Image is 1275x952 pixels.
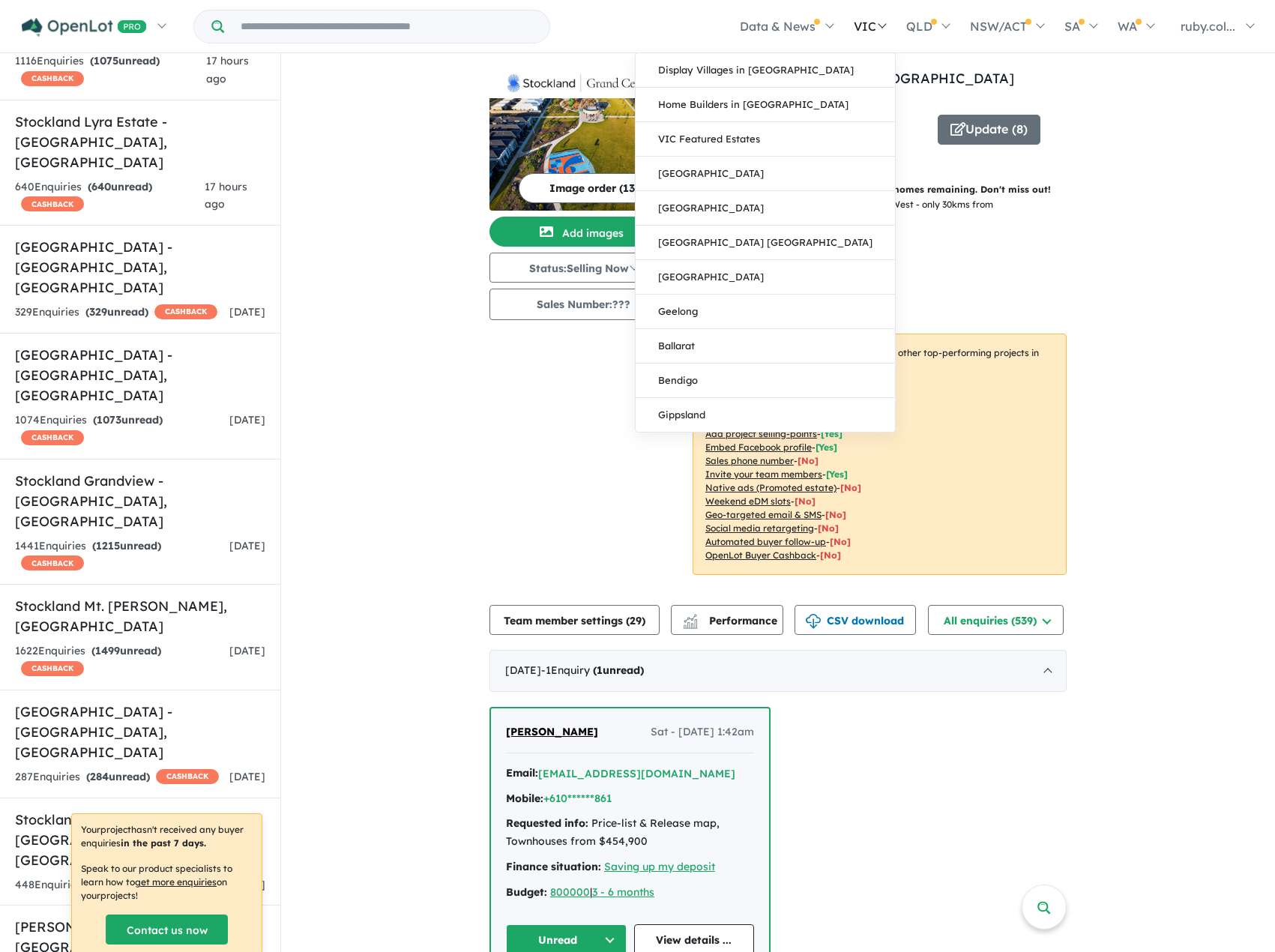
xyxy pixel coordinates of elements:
span: 329 [89,305,107,319]
strong: ( unread) [92,539,161,552]
u: Geo-targeted email & SMS [705,509,822,520]
span: 1 [597,663,603,677]
h5: [GEOGRAPHIC_DATA] - [GEOGRAPHIC_DATA] , [GEOGRAPHIC_DATA] [15,702,265,762]
div: 1074 Enquir ies [15,412,229,448]
a: [GEOGRAPHIC_DATA] [636,157,895,191]
div: | [506,884,754,902]
span: CASHBACK [156,769,219,784]
div: 1622 Enquir ies [15,642,229,678]
span: CASHBACK [21,196,84,211]
span: 1499 [95,644,120,657]
span: CASHBACK [21,555,84,570]
span: [PERSON_NAME] [506,725,598,738]
h5: Stockland Mt. [PERSON_NAME] , [GEOGRAPHIC_DATA] [15,596,265,636]
span: [No] [818,522,839,534]
span: [DATE] [229,413,265,427]
h5: [GEOGRAPHIC_DATA] - [GEOGRAPHIC_DATA] , [GEOGRAPHIC_DATA] [15,237,265,298]
u: Automated buyer follow-up [705,536,826,547]
a: [GEOGRAPHIC_DATA] [636,191,895,226]
span: 17 hours ago [206,54,249,85]
strong: Finance situation: [506,860,601,873]
strong: ( unread) [593,663,644,677]
span: 284 [90,770,109,783]
a: Geelong [636,295,895,329]
span: CASHBACK [21,661,84,676]
span: [No] [795,495,816,507]
a: Gippsland [636,398,895,432]
u: Native ads (Promoted estate) [705,482,837,493]
img: Stockland Grand Central - Tarneit Logo [495,74,671,92]
strong: ( unread) [90,54,160,67]
h5: Stockland Katalia - [GEOGRAPHIC_DATA] , [GEOGRAPHIC_DATA] [15,810,265,870]
strong: ( unread) [91,644,161,657]
span: [DATE] [229,644,265,657]
span: [No] [820,549,841,561]
button: Status:Selling Now [489,253,677,283]
a: Saving up my deposit [604,860,715,873]
a: 800000 [550,885,590,899]
div: 287 Enquir ies [15,768,219,786]
span: [No] [830,536,851,547]
button: [EMAIL_ADDRESS][DOMAIN_NAME] [538,766,735,782]
u: OpenLot Buyer Cashback [705,549,816,561]
span: - 1 Enquir y [541,663,644,677]
span: CASHBACK [154,304,217,319]
button: Sales Number:??? [489,289,677,320]
span: [No] [825,509,846,520]
input: Try estate name, suburb, builder or developer [227,10,546,43]
button: Image order (13) [519,173,669,203]
a: Stockland Grand Central - Tarneit LogoStockland Grand Central - Tarneit [489,68,677,211]
strong: ( unread) [85,305,148,319]
strong: Requested info: [506,816,588,830]
span: [ Yes ] [826,469,848,480]
span: [ Yes ] [816,442,837,453]
strong: ( unread) [86,770,150,783]
a: Contact us now [106,915,228,945]
h5: Stockland Lyra Estate - [GEOGRAPHIC_DATA] , [GEOGRAPHIC_DATA] [15,112,265,172]
p: Your project is only comparing to other top-performing projects in your area: - - - - - - - - - -... [693,334,1067,575]
p: Your project hasn't received any buyer enquiries [81,823,253,850]
a: VIC Featured Estates [636,122,895,157]
u: Sales phone number [705,455,794,466]
img: download icon [806,614,821,629]
strong: ( unread) [93,413,163,427]
span: 17 hours ago [205,180,247,211]
span: Performance [685,614,777,627]
div: 329 Enquir ies [15,304,217,322]
button: Update (8) [938,115,1040,145]
span: Sat - [DATE] 1:42am [651,723,754,741]
span: CASHBACK [21,430,84,445]
a: 3 - 6 months [592,885,654,899]
button: CSV download [795,605,916,635]
img: Openlot PRO Logo White [22,18,147,37]
span: [DATE] [229,770,265,783]
button: Add images [489,217,677,247]
p: Speak to our product specialists to learn how to on your projects ! [81,862,253,903]
span: [No] [840,482,861,493]
span: 1215 [96,539,120,552]
span: 1073 [97,413,121,427]
button: Team member settings (29) [489,605,660,635]
img: bar-chart.svg [683,619,698,629]
span: [DATE] [229,305,265,319]
h5: [GEOGRAPHIC_DATA] - [GEOGRAPHIC_DATA] , [GEOGRAPHIC_DATA] [15,345,265,406]
u: Embed Facebook profile [705,442,812,453]
div: 640 Enquir ies [15,178,205,214]
a: Home Builders in [GEOGRAPHIC_DATA] [636,88,895,122]
span: 29 [630,614,642,627]
strong: Budget: [506,885,547,899]
button: All enquiries (539) [928,605,1064,635]
u: Add project selling-points [705,428,817,439]
a: [GEOGRAPHIC_DATA] [636,260,895,295]
a: [PERSON_NAME] [506,723,598,741]
div: Price-list & Release map, Townhouses from $454,900 [506,815,754,851]
img: Stockland Grand Central - Tarneit [489,98,677,211]
img: line-chart.svg [684,614,697,622]
b: in the past 7 days. [121,837,206,849]
a: [GEOGRAPHIC_DATA] [GEOGRAPHIC_DATA] [636,226,895,260]
span: ruby.col... [1181,19,1235,34]
span: 1075 [94,54,118,67]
